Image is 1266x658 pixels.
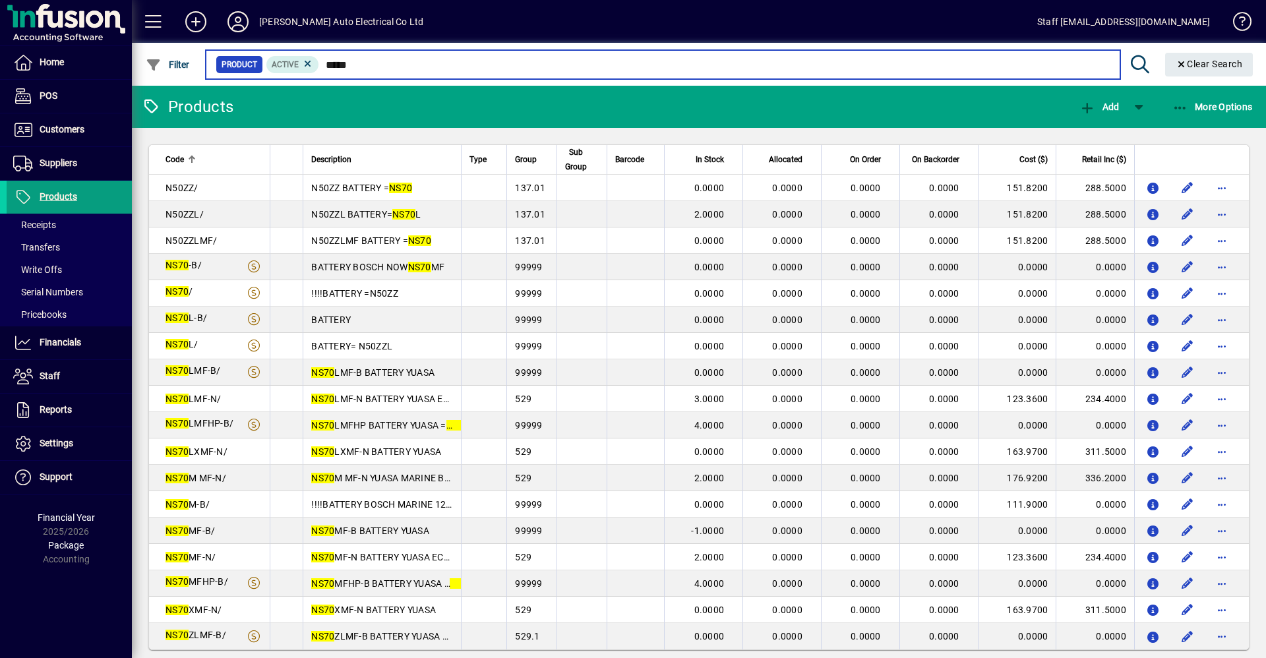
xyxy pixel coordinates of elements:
span: 0.0000 [851,473,881,483]
span: 0.0000 [851,552,881,562]
button: More Options [1169,95,1256,119]
div: [PERSON_NAME] Auto Electrical Co Ltd [259,11,423,32]
span: 2.0000 [694,552,725,562]
span: 0.0000 [929,367,959,378]
button: Edit [1177,599,1198,620]
span: Write Offs [13,264,62,275]
span: 0.0000 [929,341,959,351]
span: Receipts [13,220,56,230]
button: More options [1211,283,1232,304]
span: MF-B BATTERY YUASA [311,525,429,536]
button: Edit [1177,309,1198,330]
span: 0.0000 [772,420,802,431]
td: 163.9700 [978,597,1056,623]
td: 0.0000 [1056,491,1134,518]
td: 0.0000 [978,280,1056,307]
span: Cost ($) [1019,152,1048,167]
td: 288.5000 [1056,175,1134,201]
span: 0.0000 [772,446,802,457]
em: NS70 [166,418,189,429]
span: BATTERY BOSCH NOW MF [311,262,444,272]
span: 0.0000 [694,235,725,246]
button: More options [1211,494,1232,515]
td: 0.0000 [1056,623,1134,649]
button: More options [1211,309,1232,330]
td: 123.3600 [978,386,1056,412]
span: MF-N/ [166,552,216,562]
button: Edit [1177,573,1198,594]
td: 0.0000 [978,307,1056,333]
em: NS70 [166,365,189,376]
td: 0.0000 [1056,307,1134,333]
span: 2.0000 [694,473,725,483]
button: Edit [1177,177,1198,198]
span: 99999 [515,578,542,589]
span: 0.0000 [772,473,802,483]
div: Barcode [615,152,656,167]
span: 529 [515,605,531,615]
span: LMF-B BATTERY YUASA [311,367,435,378]
span: N50ZZ BATTERY = [311,183,412,193]
span: 0.0000 [929,209,959,220]
span: 0.0000 [694,631,725,642]
span: 0.0000 [851,499,881,510]
button: More options [1211,599,1232,620]
span: 529.1 [515,631,539,642]
span: 0.0000 [851,341,881,351]
td: 0.0000 [1056,518,1134,544]
span: 529 [515,473,531,483]
span: 0.0000 [929,631,959,642]
td: 151.8200 [978,201,1056,227]
span: ZLMF-B/ [166,630,226,640]
span: 0.0000 [772,262,802,272]
em: NS70 [392,209,415,220]
span: 99999 [515,314,542,325]
span: Active [272,60,299,69]
span: Clear Search [1176,59,1243,69]
em: NS70 [311,552,334,562]
a: Transfers [7,236,132,258]
span: Add [1079,102,1119,112]
em: NS70 [389,183,412,193]
span: 0.0000 [929,288,959,299]
span: 0.0000 [772,341,802,351]
em: NS70 [166,552,189,562]
span: LMF-N BATTERY YUASA ECON [311,394,462,404]
span: 0.0000 [694,314,725,325]
span: Filter [146,59,190,70]
span: Description [311,152,351,167]
em: NS70 [311,525,334,536]
em: NS70 [166,576,189,587]
span: 0.0000 [851,367,881,378]
span: 0.0000 [929,235,959,246]
em: NS70 [166,313,189,323]
em: NS70 [166,446,189,457]
span: N50ZZ/ [166,183,198,193]
div: On Order [829,152,893,167]
span: 0.0000 [929,525,959,536]
em: NS70 [311,446,334,457]
mat-chip: Activation Status: Active [266,56,319,73]
span: 99999 [515,367,542,378]
span: -B/ [166,260,202,270]
span: 0.0000 [851,525,881,536]
td: 0.0000 [978,570,1056,597]
em: NS70 [166,339,189,349]
a: Customers [7,113,132,146]
span: 0.0000 [694,183,725,193]
a: Serial Numbers [7,281,132,303]
span: On Order [850,152,881,167]
span: 0.0000 [772,209,802,220]
span: 3.0000 [694,394,725,404]
span: BATTERY [311,314,351,325]
button: Edit [1177,256,1198,278]
td: 0.0000 [1056,280,1134,307]
span: 0.0000 [851,578,881,589]
span: LXMF-N BATTERY YUASA [311,446,441,457]
button: Edit [1177,336,1198,357]
button: Edit [1177,230,1198,251]
em: NS70 [408,235,431,246]
button: More options [1211,230,1232,251]
span: LMFHP BATTERY YUASA = LMF [311,420,488,431]
span: Product [222,58,257,71]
